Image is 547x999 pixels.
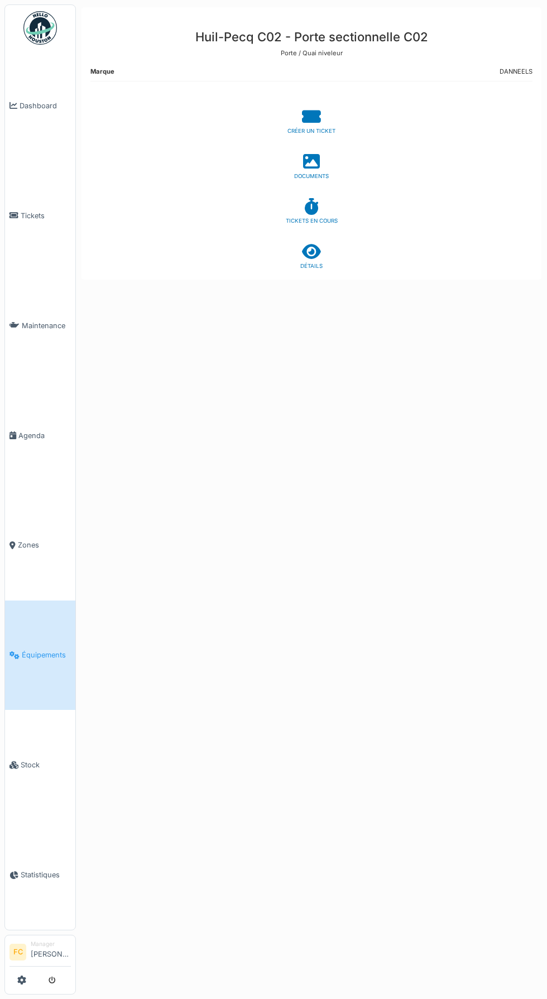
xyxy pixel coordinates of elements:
div: DOCUMENTS [90,172,532,181]
span: Stock [21,760,71,770]
a: Dashboard [5,51,75,161]
a: FC Manager[PERSON_NAME] [9,940,71,967]
a: DOCUMENTS [90,153,532,180]
span: Zones [18,540,71,550]
h3: Huil-Pecq C02 - Porte sectionnelle C02 [90,30,532,44]
span: Agenda [18,430,71,441]
a: Statistiques [5,820,75,930]
a: Agenda [5,381,75,491]
span: Statistiques [21,870,71,880]
dt: Marque [90,67,114,81]
dd: DANNEELS [500,67,532,76]
span: Équipements [22,650,71,660]
li: [PERSON_NAME] [31,940,71,964]
a: Équipements [5,601,75,710]
span: Maintenance [22,320,71,331]
li: FC [9,944,26,960]
a: CRÉER UN TICKET [90,108,532,136]
div: DÉTAILS [90,262,532,271]
span: Dashboard [20,100,71,111]
img: Badge_color-CXgf-gQk.svg [23,11,57,45]
a: Maintenance [5,271,75,381]
a: Stock [5,710,75,820]
div: CRÉER UN TICKET [90,127,532,136]
span: Tickets [21,210,71,221]
div: Manager [31,940,71,948]
a: TICKETS EN COURS [90,198,532,225]
a: Zones [5,491,75,601]
p: Porte / Quai niveleur [90,49,532,58]
a: Tickets [5,161,75,271]
div: TICKETS EN COURS [90,217,532,225]
a: DÉTAILS [90,243,532,271]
